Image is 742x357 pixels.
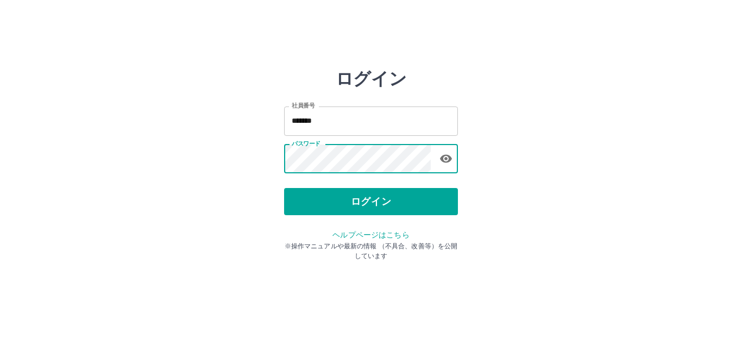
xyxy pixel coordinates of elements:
[284,241,458,261] p: ※操作マニュアルや最新の情報 （不具合、改善等）を公開しています
[292,140,320,148] label: パスワード
[336,68,407,89] h2: ログイン
[332,230,409,239] a: ヘルプページはこちら
[284,188,458,215] button: ログイン
[292,102,315,110] label: 社員番号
